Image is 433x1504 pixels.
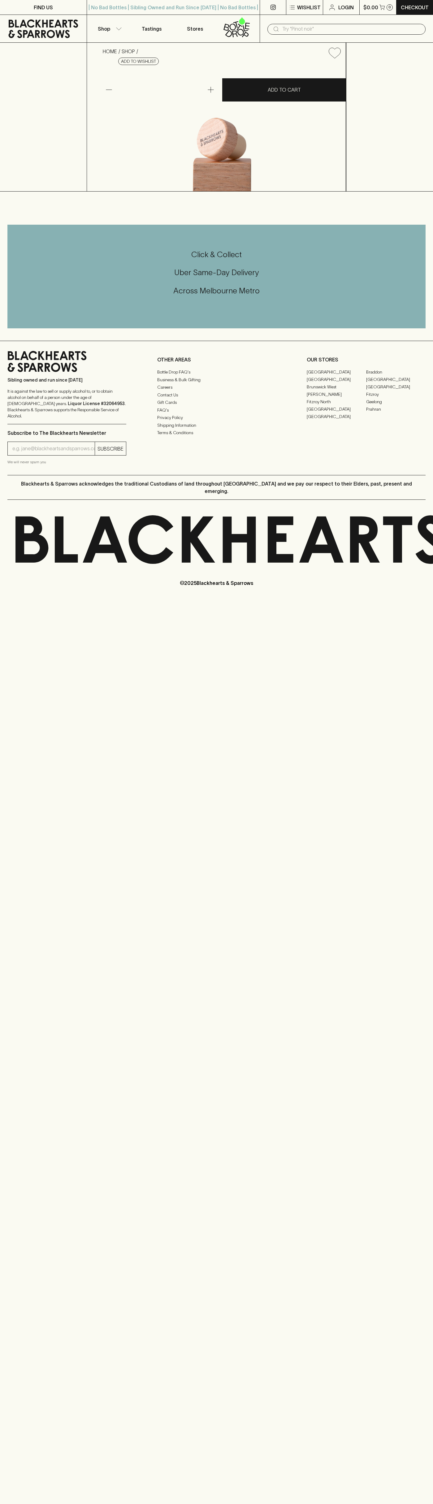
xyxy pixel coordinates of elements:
a: Braddon [366,368,426,376]
p: Wishlist [297,4,321,11]
a: Privacy Policy [157,414,276,421]
a: Terms & Conditions [157,429,276,437]
h5: Across Melbourne Metro [7,286,426,296]
a: FAQ's [157,406,276,414]
a: [GEOGRAPHIC_DATA] [307,368,366,376]
p: It is against the law to sell or supply alcohol to, or to obtain alcohol on behalf of a person un... [7,388,126,419]
a: Careers [157,384,276,391]
button: Add to wishlist [118,58,159,65]
a: [GEOGRAPHIC_DATA] [307,376,366,383]
input: Try "Pinot noir" [282,24,421,34]
p: Shop [98,25,110,32]
p: Stores [187,25,203,32]
a: Geelong [366,398,426,405]
p: OTHER AREAS [157,356,276,363]
p: FIND US [34,4,53,11]
button: ADD TO CART [222,78,346,102]
a: Gift Cards [157,399,276,406]
p: Login [338,4,354,11]
p: We will never spam you [7,459,126,465]
p: ADD TO CART [268,86,301,93]
p: Subscribe to The Blackhearts Newsletter [7,429,126,437]
div: Call to action block [7,225,426,328]
a: SHOP [122,49,135,54]
a: Fitzroy [366,391,426,398]
a: [GEOGRAPHIC_DATA] [366,376,426,383]
a: [GEOGRAPHIC_DATA] [366,383,426,391]
p: 0 [388,6,391,9]
h5: Uber Same-Day Delivery [7,267,426,278]
a: [GEOGRAPHIC_DATA] [307,405,366,413]
a: Fitzroy North [307,398,366,405]
p: $0.00 [363,4,378,11]
p: Blackhearts & Sparrows acknowledges the traditional Custodians of land throughout [GEOGRAPHIC_DAT... [12,480,421,495]
a: Stores [173,15,217,42]
a: Business & Bulk Gifting [157,376,276,383]
button: Shop [87,15,130,42]
a: Shipping Information [157,421,276,429]
a: [GEOGRAPHIC_DATA] [307,413,366,420]
a: Tastings [130,15,173,42]
p: Checkout [401,4,429,11]
p: OUR STORES [307,356,426,363]
p: Sibling owned and run since [DATE] [7,377,126,383]
button: Add to wishlist [326,45,343,61]
a: [PERSON_NAME] [307,391,366,398]
input: e.g. jane@blackheartsandsparrows.com.au [12,444,95,454]
a: Contact Us [157,391,276,399]
h5: Click & Collect [7,249,426,260]
a: Brunswick West [307,383,366,391]
button: SUBSCRIBE [95,442,126,455]
p: Tastings [142,25,162,32]
p: SUBSCRIBE [97,445,123,452]
strong: Liquor License #32064953 [68,401,125,406]
a: Prahran [366,405,426,413]
img: 34256.png [98,63,346,191]
a: HOME [103,49,117,54]
a: Bottle Drop FAQ's [157,369,276,376]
